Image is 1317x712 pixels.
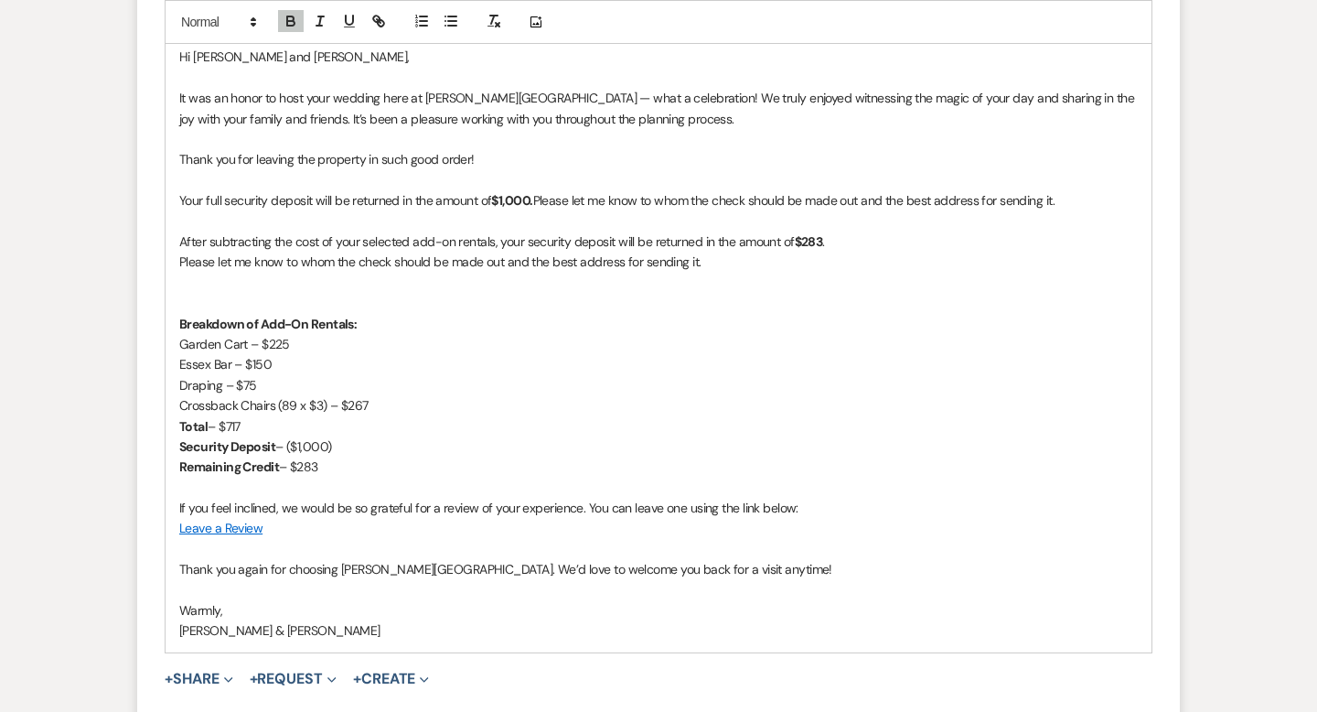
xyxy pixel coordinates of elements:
[250,672,337,686] button: Request
[179,620,1138,641] p: [PERSON_NAME] & [PERSON_NAME]
[179,192,491,209] span: Your full security deposit will be returned in the amount of
[491,192,532,209] strong: $1,000.
[165,672,233,686] button: Share
[165,672,173,686] span: +
[179,149,1138,169] p: Thank you for leaving the property in such good order!
[179,418,208,435] strong: Total
[250,672,258,686] span: +
[179,88,1138,129] p: It was an honor to host your wedding here at [PERSON_NAME][GEOGRAPHIC_DATA] — what a celebration!...
[179,600,1138,620] p: Warmly,
[179,395,1138,415] p: Crossback Chairs (89 x $3) – $267
[179,559,1138,579] p: Thank you again for choosing [PERSON_NAME][GEOGRAPHIC_DATA]. We’d love to welcome you back for a ...
[795,233,823,250] strong: $283
[179,498,1138,518] p: If you feel inclined, we would be so grateful for a review of your experience. You can leave one ...
[179,354,1138,374] p: Essex Bar – $150
[179,458,279,475] strong: Remaining Credit
[179,316,357,332] strong: Breakdown of Add-On Rentals:
[533,192,1055,209] span: Please let me know to whom the check should be made out and the best address for sending it.
[179,254,701,270] span: Please let me know to whom the check should be made out and the best address for sending it.
[179,457,1138,477] p: – $283
[179,375,1138,395] p: Draping – $75
[179,232,1138,252] p: After subtracting the cost of your selected add-on rentals, your security deposit will be returne...
[353,672,429,686] button: Create
[179,437,1138,457] p: – ($1,000)
[353,672,361,686] span: +
[179,47,1138,67] p: Hi [PERSON_NAME] and [PERSON_NAME],
[179,520,262,536] a: Leave a Review
[179,416,1138,437] p: – $717
[179,438,275,455] strong: Security Deposit
[179,334,1138,354] p: Garden Cart – $225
